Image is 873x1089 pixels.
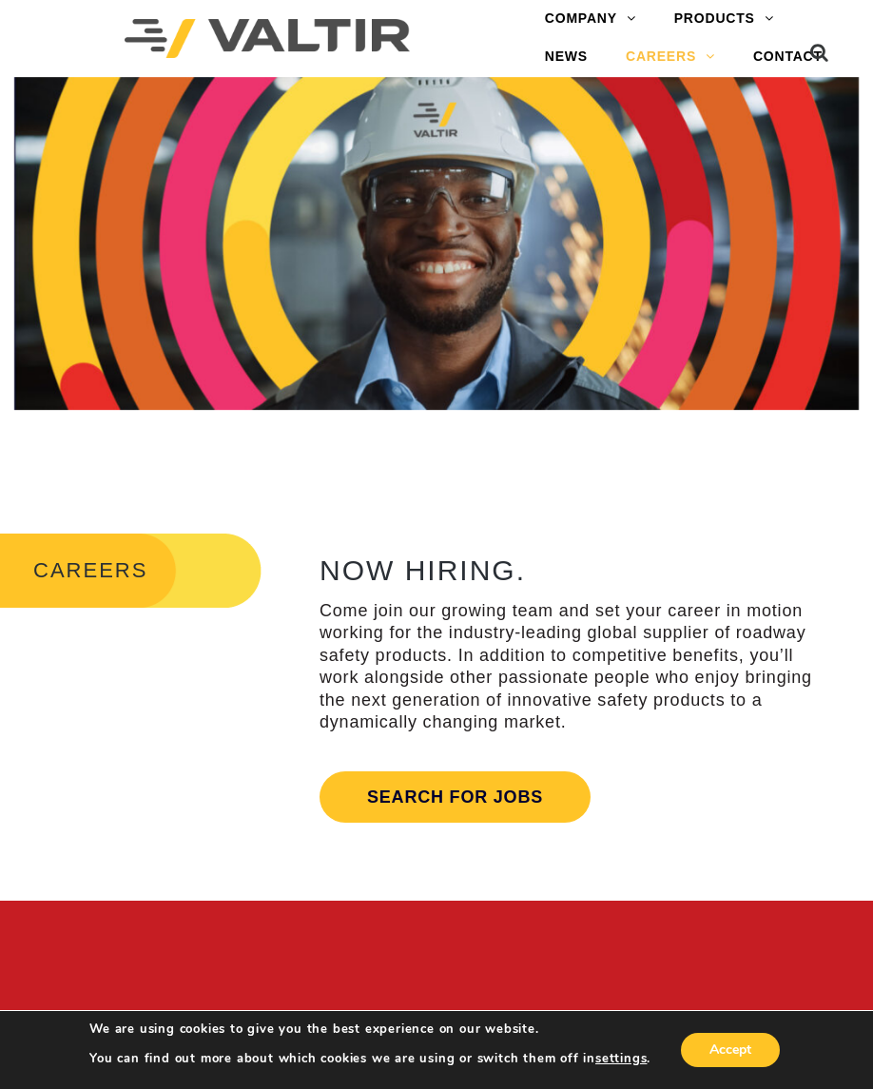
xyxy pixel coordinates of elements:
[89,1050,650,1067] p: You can find out more about which cookies we are using or switch them off in .
[125,19,410,58] img: Valtir
[89,1021,650,1038] p: We are using cookies to give you the best experience on our website.
[681,1033,780,1067] button: Accept
[734,38,842,76] a: CONTACT
[526,38,607,76] a: NEWS
[320,554,822,586] h2: NOW HIRING.
[595,1050,647,1067] button: settings
[14,77,859,410] img: Careers_Header
[320,771,591,823] a: Search for jobs
[320,600,822,733] p: Come join our growing team and set your career in motion working for the industry-leading global ...
[607,38,734,76] a: CAREERS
